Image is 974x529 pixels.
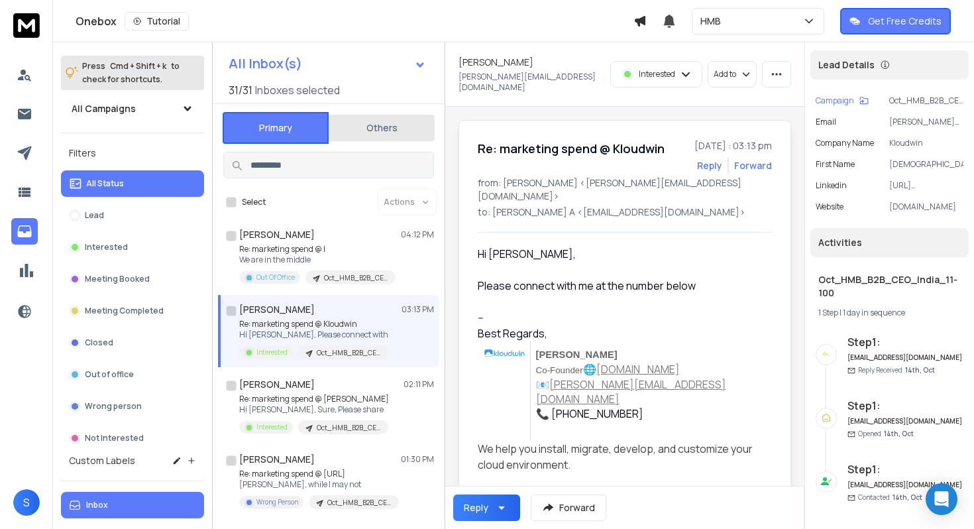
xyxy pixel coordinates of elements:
p: First Name [816,159,855,170]
p: 03:13 PM [402,304,434,315]
div: Onebox [76,12,633,30]
font: We help you install, migrate, develop, and customize your cloud environment. [478,441,755,472]
div: | [818,308,961,318]
span: 14th, Oct [905,365,935,375]
p: 📞 [PHONE_NUMBER] [536,406,756,421]
h1: [PERSON_NAME] [239,453,315,466]
h6: Step 1 : [847,334,963,350]
button: Inbox [61,492,204,518]
p: Interested [256,347,288,357]
p: Meeting Completed [85,306,164,316]
span: S [13,489,40,516]
label: Select [242,197,266,207]
h6: [EMAIL_ADDRESS][DOMAIN_NAME] [847,416,963,426]
h1: Oct_HMB_B2B_CEO_India_11-100 [818,273,961,300]
button: Campaign [816,95,869,106]
button: Get Free Credits [840,8,951,34]
button: Lead [61,202,204,229]
button: Wrong person [61,393,204,420]
h3: Filters [61,144,204,162]
span: Co-Founder [536,365,583,375]
p: website [816,202,843,212]
div: Best Regards, [478,325,761,473]
h6: [EMAIL_ADDRESS][DOMAIN_NAME] [847,353,963,363]
p: Press to check for shortcuts. [82,60,180,86]
span: 14th, Oct [893,493,922,502]
span: 1 Step [818,307,838,318]
p: Hi [PERSON_NAME], Please connect with [239,329,388,340]
p: 02:11 PM [404,379,434,390]
p: Opened [858,429,914,439]
button: Others [329,113,435,143]
h6: Step 1 : [847,398,963,414]
h1: [PERSON_NAME] [239,303,315,316]
span: 31 / 31 [229,82,252,98]
p: [DEMOGRAPHIC_DATA] [889,159,963,170]
button: Forward [531,495,606,521]
p: Re: marketing spend @ I [239,244,396,255]
h6: Step 1 : [847,461,963,477]
h1: All Inbox(s) [229,57,302,70]
p: Reply Received [858,365,935,375]
p: to: [PERSON_NAME] A <[EMAIL_ADDRESS][DOMAIN_NAME]> [478,206,772,219]
p: Re: marketing spend @ [PERSON_NAME] [239,394,389,404]
h6: [EMAIL_ADDRESS][DOMAIN_NAME] [847,480,963,490]
p: Wrong Person [256,497,298,507]
p: Oct_HMB_B2B_CEO_India_11-100 [317,348,380,358]
p: Email [816,117,836,127]
p: Get Free Credits [868,15,942,28]
p: Not Interested [85,433,144,443]
p: [DATE] : 03:13 pm [694,139,772,152]
img: Kloudwin [483,347,526,359]
p: Meeting Booked [85,274,150,284]
p: Interested [85,242,128,253]
p: Inbox [86,500,108,510]
button: Closed [61,329,204,356]
p: Oct_HMB_B2B_CEO_India_11-100 [327,498,391,508]
span: Cmd + Shift + k [108,58,168,74]
p: 04:12 PM [401,229,434,240]
p: Interested [256,422,288,432]
h3: Inboxes selected [255,82,340,98]
p: linkedin [816,180,847,191]
p: We are in the middle [239,255,396,265]
p: Company Name [816,138,874,148]
p: HMB [700,15,726,28]
h1: [PERSON_NAME] [459,56,533,69]
p: Add to [714,69,736,80]
p: Wrong person [85,401,142,412]
p: from: [PERSON_NAME] <[PERSON_NAME][EMAIL_ADDRESS][DOMAIN_NAME]> [478,176,772,203]
p: All Status [86,178,124,189]
button: Meeting Completed [61,298,204,324]
div: Activities [810,228,969,257]
p: Re: marketing spend @ [URL] [239,469,398,479]
p: [PERSON_NAME][EMAIL_ADDRESS][DOMAIN_NAME] [459,72,602,93]
p: Campaign [816,95,854,106]
p: Closed [85,337,113,348]
p: [PERSON_NAME], while I may not [239,479,398,490]
a: [PERSON_NAME][EMAIL_ADDRESS][DOMAIN_NAME] [536,377,726,406]
p: Oct_HMB_B2B_CEO_India_11-100 [317,423,380,433]
p: 🌐 [536,347,756,377]
button: Reply [697,159,722,172]
div: Please connect with me at the number below [478,278,761,294]
p: Contacted [858,493,922,502]
p: [URL][DOMAIN_NAME] [889,180,963,191]
p: Out Of Office [256,272,295,282]
p: Out of office [85,369,134,380]
p: [PERSON_NAME][EMAIL_ADDRESS][DOMAIN_NAME] [889,117,963,127]
h1: [PERSON_NAME] [239,378,315,391]
button: Meeting Booked [61,266,204,292]
button: Out of office [61,361,204,388]
span: 1 day in sequence [843,307,905,318]
p: 📧 [536,377,756,406]
button: All Inbox(s) [218,50,437,77]
h3: Custom Labels [69,454,135,467]
span: -- [478,310,484,325]
div: Forward [734,159,772,172]
p: Hi [PERSON_NAME], Sure, Please share [239,404,389,415]
button: Primary [223,112,329,144]
h1: [PERSON_NAME] [239,228,315,241]
p: [DOMAIN_NAME] [889,202,963,212]
p: Re: marketing spend @ Kloudwin [239,319,388,329]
